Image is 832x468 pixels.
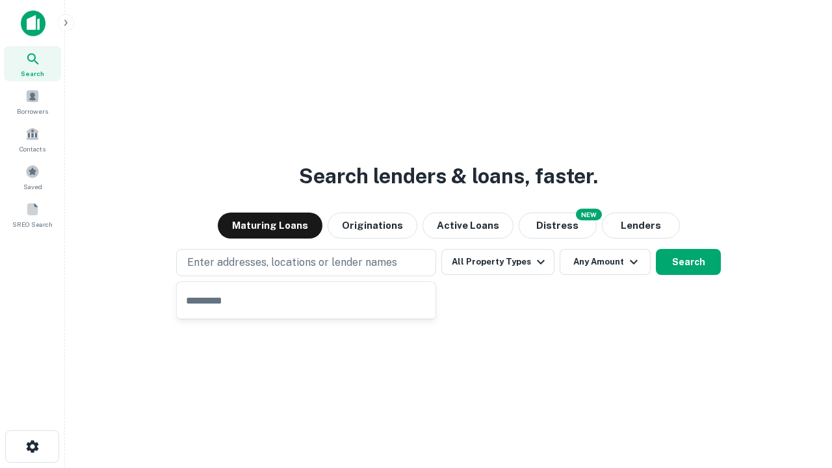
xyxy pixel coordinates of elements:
span: Borrowers [17,106,48,116]
button: Lenders [602,213,680,239]
span: Search [21,68,44,79]
a: SREO Search [4,197,61,232]
button: Search distressed loans with lien and other non-mortgage details. [519,213,597,239]
iframe: Chat Widget [767,364,832,426]
button: Maturing Loans [218,213,322,239]
a: Search [4,46,61,81]
a: Borrowers [4,84,61,119]
a: Saved [4,159,61,194]
div: NEW [576,209,602,220]
button: Originations [328,213,417,239]
button: Active Loans [422,213,513,239]
span: SREO Search [12,219,53,229]
h3: Search lenders & loans, faster. [299,161,598,192]
img: capitalize-icon.png [21,10,45,36]
a: Contacts [4,122,61,157]
p: Enter addresses, locations or lender names [187,255,397,270]
span: Contacts [19,144,45,154]
button: All Property Types [441,249,554,275]
button: Enter addresses, locations or lender names [176,249,436,276]
span: Saved [23,181,42,192]
button: Any Amount [560,249,651,275]
button: Search [656,249,721,275]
